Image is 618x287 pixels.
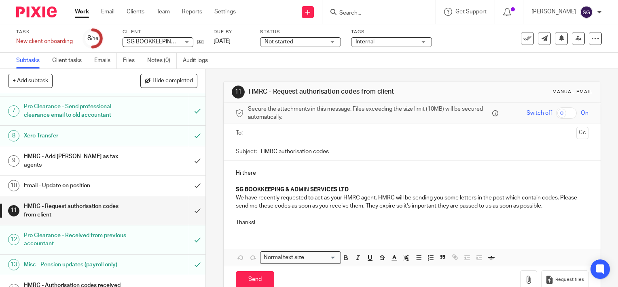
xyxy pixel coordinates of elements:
label: Status [260,29,341,35]
a: Email [101,8,114,16]
p: We have recently requested to act as your HMRC agent. HMRC will be sending you some letters in th... [236,194,588,210]
span: Switch off [527,109,552,117]
label: Tags [351,29,432,35]
h1: Xero Transfer [24,130,129,142]
input: Search [339,10,411,17]
h1: Pro Clearance - Received from previous accountant [24,229,129,250]
img: Pixie [16,6,57,17]
label: Task [16,29,73,35]
span: On [581,109,588,117]
h1: HMRC - Add [PERSON_NAME] as tax agents [24,150,129,171]
div: 8 [87,34,98,43]
div: New client onboarding [16,37,73,45]
a: Work [75,8,89,16]
a: Client tasks [52,53,88,69]
button: Hide completed [140,74,197,88]
span: Get Support [455,9,487,15]
input: Search for option [307,253,336,262]
label: To: [236,129,245,137]
div: 13 [8,259,19,270]
a: Clients [127,8,144,16]
div: Search for option [260,251,341,264]
h1: Email - Update on position [24,180,129,192]
span: [DATE] [214,39,231,44]
p: [PERSON_NAME] [531,8,576,16]
h1: HMRC - Request authorisation codes from client [249,88,429,96]
span: Internal [356,39,375,45]
div: Manual email [552,89,593,95]
span: Secure the attachments in this message. Files exceeding the size limit (10MB) will be secured aut... [248,105,490,122]
div: 11 [8,205,19,216]
button: + Add subtask [8,74,53,88]
a: Audit logs [183,53,214,69]
span: Request files [555,276,584,283]
p: Hi there [236,169,588,177]
div: 11 [232,86,245,99]
div: 8 [8,130,19,141]
a: Notes (0) [147,53,177,69]
p: Thanks! [236,218,588,227]
label: Subject: [236,148,257,156]
h1: Pro Clearance - Send professional clearance email to old accountant [24,101,129,121]
div: 10 [8,180,19,191]
h1: HMRC - Request authorisation codes from client [24,200,129,221]
span: Not started [265,39,293,45]
a: Settings [214,8,236,16]
h1: Misc - Pension updates (payroll only) [24,259,129,271]
a: Reports [182,8,202,16]
div: 7 [8,105,19,117]
img: svg%3E [580,6,593,19]
button: Cc [576,127,588,139]
label: Client [123,29,203,35]
label: Due by [214,29,250,35]
a: Files [123,53,141,69]
a: Team [157,8,170,16]
div: 12 [8,234,19,245]
a: Emails [94,53,117,69]
span: Normal text size [262,253,306,262]
div: 9 [8,155,19,167]
a: Subtasks [16,53,46,69]
small: /16 [91,36,98,41]
strong: SG BOOKKEEPING & ADMIN SERVICES LTD [236,187,349,193]
span: Hide completed [152,78,193,84]
span: SG BOOKKEEPING & ADMIN SERVICES LTD [127,39,238,45]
